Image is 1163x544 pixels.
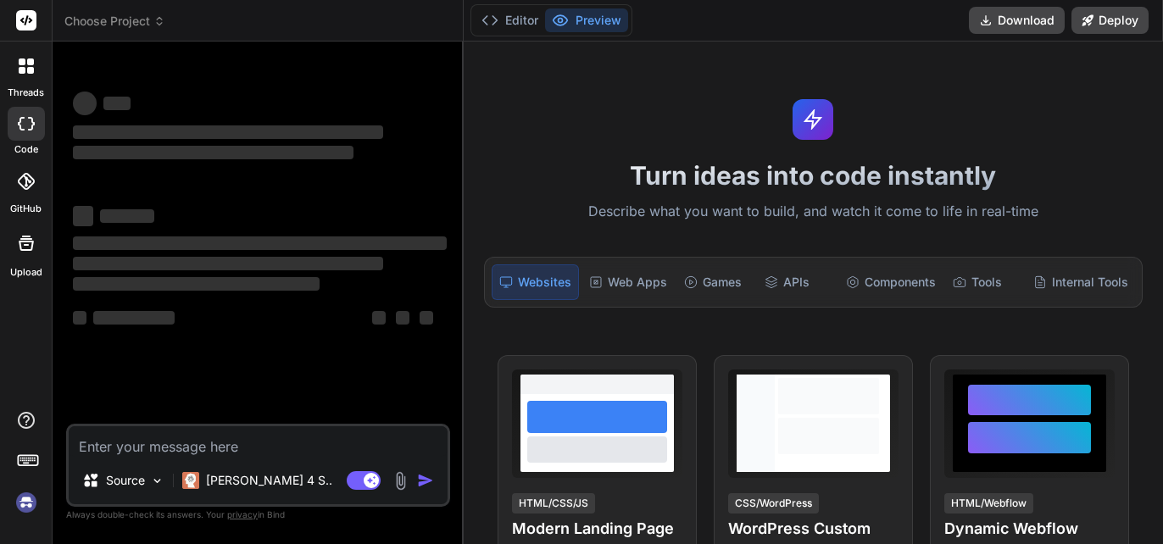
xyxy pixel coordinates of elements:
span: ‌ [73,311,86,325]
span: ‌ [73,236,447,250]
div: Components [839,264,943,300]
span: ‌ [73,206,93,226]
div: Web Apps [582,264,674,300]
label: Upload [10,265,42,280]
span: ‌ [100,209,154,223]
div: Websites [492,264,579,300]
span: ‌ [103,97,131,110]
img: Claude 4 Sonnet [182,472,199,489]
div: CSS/WordPress [728,493,819,513]
div: Tools [946,264,1023,300]
span: privacy [227,509,258,519]
button: Preview [545,8,628,32]
button: Download [969,7,1065,34]
label: GitHub [10,202,42,216]
img: icon [417,472,434,489]
span: ‌ [396,311,409,325]
label: code [14,142,38,157]
label: threads [8,86,44,100]
span: Choose Project [64,13,165,30]
h1: Turn ideas into code instantly [474,160,1153,191]
div: Games [677,264,754,300]
button: Deploy [1071,7,1149,34]
p: Source [106,472,145,489]
span: ‌ [73,125,383,139]
span: ‌ [73,277,320,291]
div: Internal Tools [1027,264,1135,300]
p: [PERSON_NAME] 4 S.. [206,472,332,489]
img: attachment [391,471,410,491]
div: HTML/CSS/JS [512,493,595,513]
img: Pick Models [150,474,164,488]
span: ‌ [73,92,97,115]
span: ‌ [420,311,433,325]
div: APIs [758,264,835,300]
span: ‌ [73,146,353,159]
span: ‌ [93,311,175,325]
p: Describe what you want to build, and watch it come to life in real-time [474,201,1153,223]
div: HTML/Webflow [944,493,1033,513]
img: signin [12,488,41,517]
span: ‌ [73,257,383,270]
h4: Modern Landing Page [512,517,682,541]
button: Editor [475,8,545,32]
p: Always double-check its answers. Your in Bind [66,507,450,523]
span: ‌ [372,311,386,325]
